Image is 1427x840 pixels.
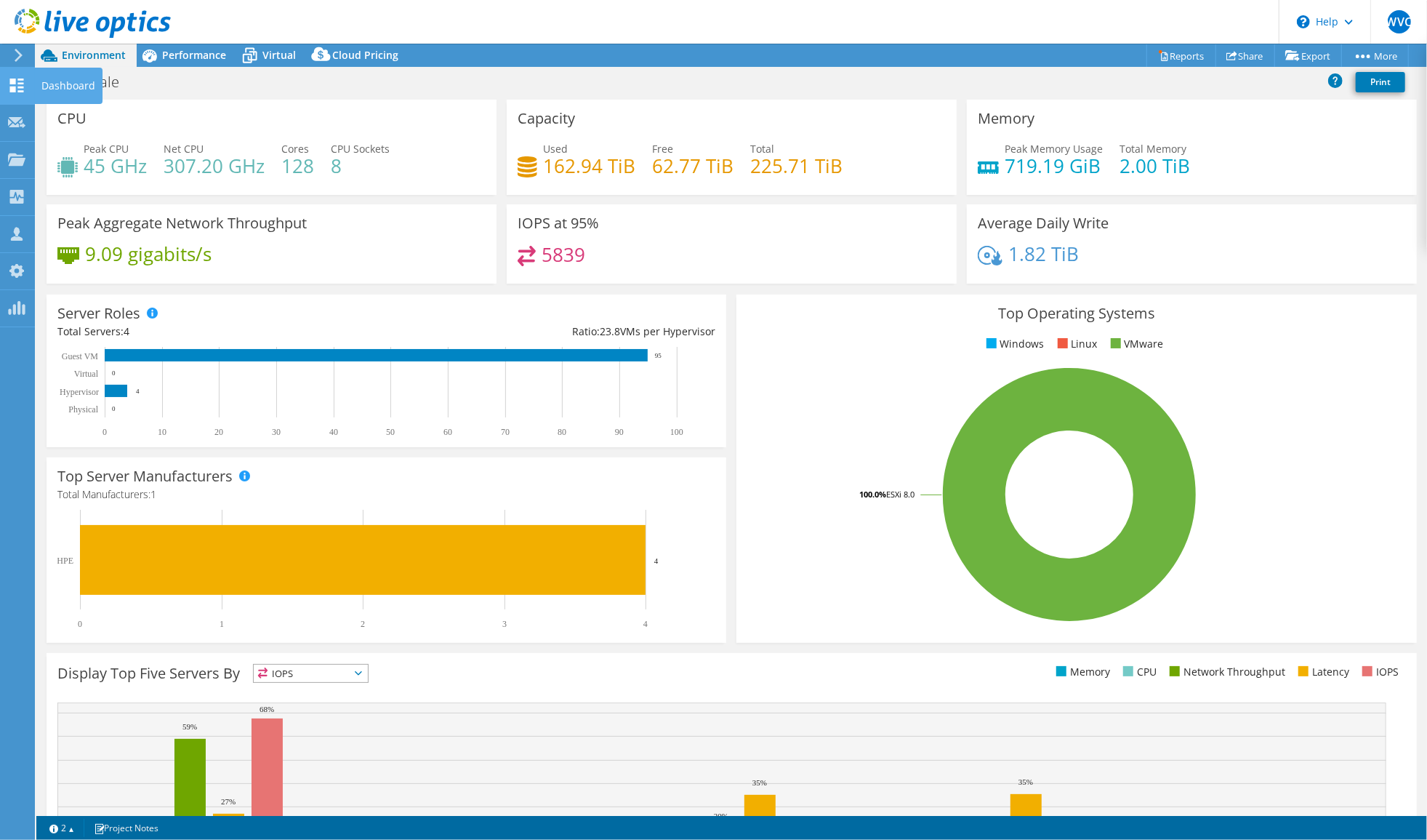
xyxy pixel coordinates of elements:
text: Physical [68,404,98,415]
text: 4 [136,388,140,395]
span: 23.8 [600,324,620,338]
span: Environment [62,48,126,62]
text: Hypervisor [60,387,99,397]
text: 1 [220,619,224,629]
a: Print [1356,72,1405,92]
li: Windows [983,336,1045,352]
h4: Total Manufacturers: [57,487,715,503]
li: Memory [1053,664,1110,680]
text: Virtual [74,369,99,379]
text: 35% [1018,777,1033,786]
h4: 225.71 TiB [750,158,843,174]
h4: 62.77 TiB [652,158,733,174]
text: 4 [643,619,648,629]
svg: \n [1297,15,1310,28]
li: CPU [1120,664,1157,680]
text: 20 [214,427,223,437]
h3: CPU [57,111,87,127]
text: 90 [615,427,624,437]
text: 95 [655,352,662,359]
h3: Peak Aggregate Network Throughput [57,215,307,231]
text: 68% [260,705,274,713]
text: 2 [361,619,365,629]
span: Total Memory [1120,142,1186,156]
a: Share [1215,44,1275,67]
h4: 162.94 TiB [543,158,635,174]
span: Peak CPU [84,142,129,156]
text: 59% [182,722,197,731]
text: 0 [112,405,116,412]
text: 0 [102,427,107,437]
text: 30 [272,427,281,437]
text: 35% [752,778,767,787]
h3: Memory [978,111,1034,127]
span: WVC [1388,10,1411,33]
h3: Capacity [518,111,575,127]
h4: 307.20 GHz [164,158,265,174]
h3: Top Operating Systems [747,305,1405,321]
a: 2 [39,819,84,837]
span: Performance [162,48,226,62]
span: 1 [150,487,156,501]
text: 100 [670,427,683,437]
li: Linux [1054,336,1098,352]
text: 27% [221,797,236,806]
li: Latency [1295,664,1349,680]
span: Used [543,142,568,156]
span: 4 [124,324,129,338]
span: Total [750,142,774,156]
text: 50 [386,427,395,437]
div: Dashboard [34,68,102,104]
div: Ratio: VMs per Hypervisor [387,324,716,340]
a: Export [1274,44,1342,67]
span: Cores [281,142,309,156]
span: IOPS [254,665,368,682]
h4: 2.00 TiB [1120,158,1190,174]
tspan: ESXi 8.0 [886,489,915,500]
a: Reports [1146,44,1216,67]
span: Net CPU [164,142,204,156]
h3: Top Server Manufacturers [57,468,233,484]
text: 80 [558,427,566,437]
h3: IOPS at 95% [518,215,599,231]
text: HPE [57,556,73,566]
tspan: 100.0% [859,489,886,500]
span: Cloud Pricing [332,48,398,62]
span: Free [652,142,673,156]
text: Guest VM [62,351,98,361]
h4: 8 [331,158,390,174]
h4: 1.82 TiB [1008,246,1079,262]
h4: 719.19 GiB [1005,158,1103,174]
span: Peak Memory Usage [1005,142,1103,156]
h4: 45 GHz [84,158,147,174]
text: 3 [502,619,507,629]
div: Total Servers: [57,324,387,340]
text: 70 [501,427,510,437]
h3: Average Daily Write [978,215,1109,231]
text: 4 [654,556,659,565]
text: 60 [443,427,452,437]
li: IOPS [1359,664,1399,680]
text: 40 [329,427,338,437]
h4: 128 [281,158,314,174]
li: Network Throughput [1166,664,1285,680]
li: VMware [1107,336,1164,352]
h4: 5839 [542,247,585,263]
h4: 9.09 gigabits/s [85,246,212,262]
span: CPU Sockets [331,142,390,156]
text: 0 [112,369,116,377]
h3: Server Roles [57,305,140,321]
text: 10 [158,427,166,437]
a: Project Notes [84,819,169,837]
text: 20% [714,812,728,820]
text: 0 [78,619,82,629]
a: More [1341,44,1409,67]
span: Virtual [262,48,296,62]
